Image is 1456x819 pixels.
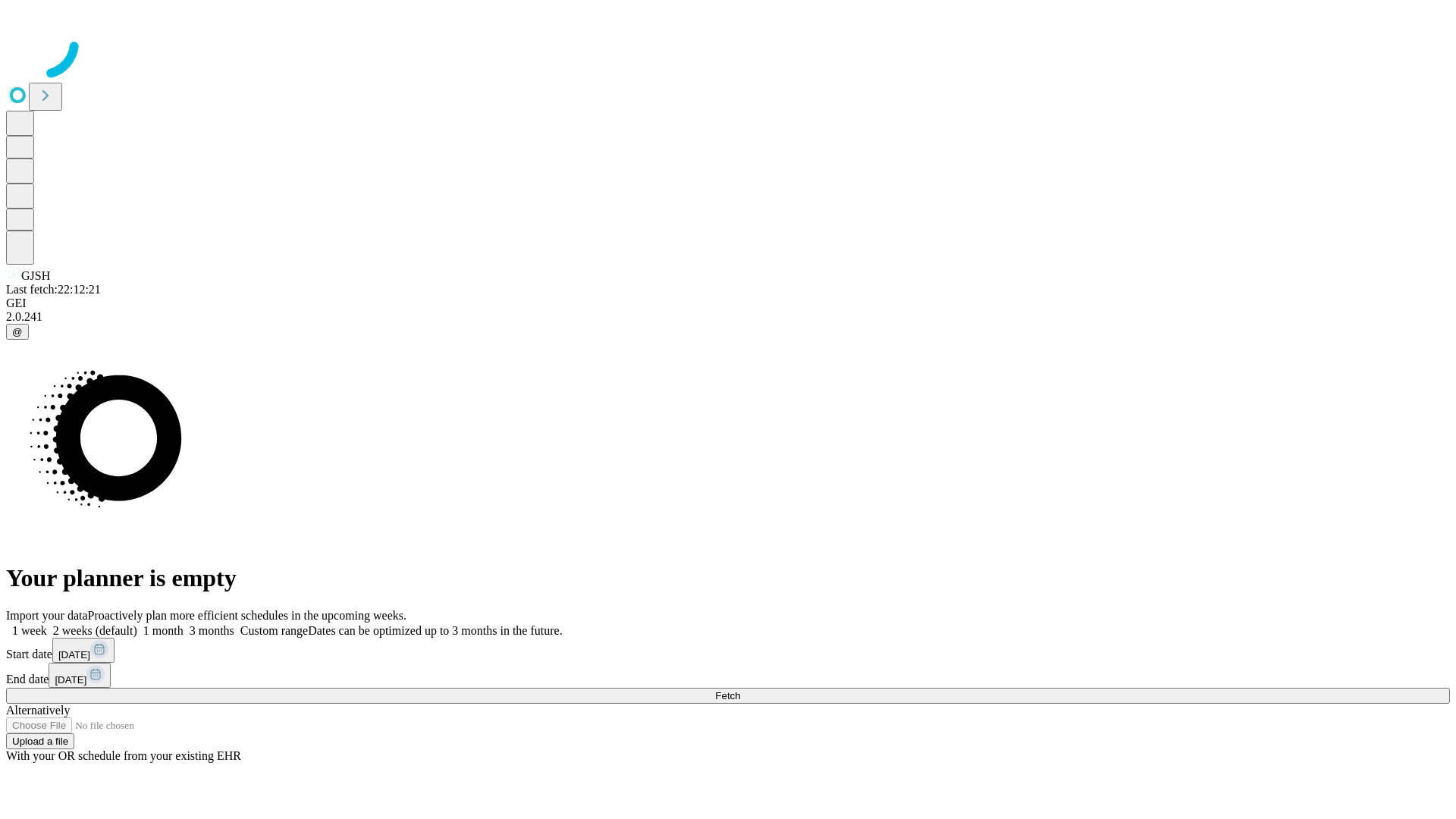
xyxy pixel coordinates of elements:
[58,649,90,661] span: [DATE]
[6,749,241,762] span: With your OR schedule from your existing EHR
[6,324,29,340] button: @
[6,564,1450,592] h1: Your planner is empty
[53,624,137,637] span: 2 weeks (default)
[49,663,111,688] button: [DATE]
[12,326,23,337] span: @
[6,638,1450,663] div: Start date
[12,624,47,637] span: 1 week
[21,269,50,282] span: GJSH
[240,624,308,637] span: Custom range
[6,704,70,717] span: Alternatively
[143,624,184,637] span: 1 month
[190,624,234,637] span: 3 months
[52,638,115,663] button: [DATE]
[6,733,74,749] button: Upload a file
[6,609,88,622] span: Import your data
[88,609,406,622] span: Proactively plan more efficient schedules in the upcoming weeks.
[6,310,1450,324] div: 2.0.241
[308,624,562,637] span: Dates can be optimized up to 3 months in the future.
[6,297,1450,310] div: GEI
[6,283,101,296] span: Last fetch: 22:12:21
[6,663,1450,688] div: End date
[715,690,740,701] span: Fetch
[55,674,86,686] span: [DATE]
[6,688,1450,704] button: Fetch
